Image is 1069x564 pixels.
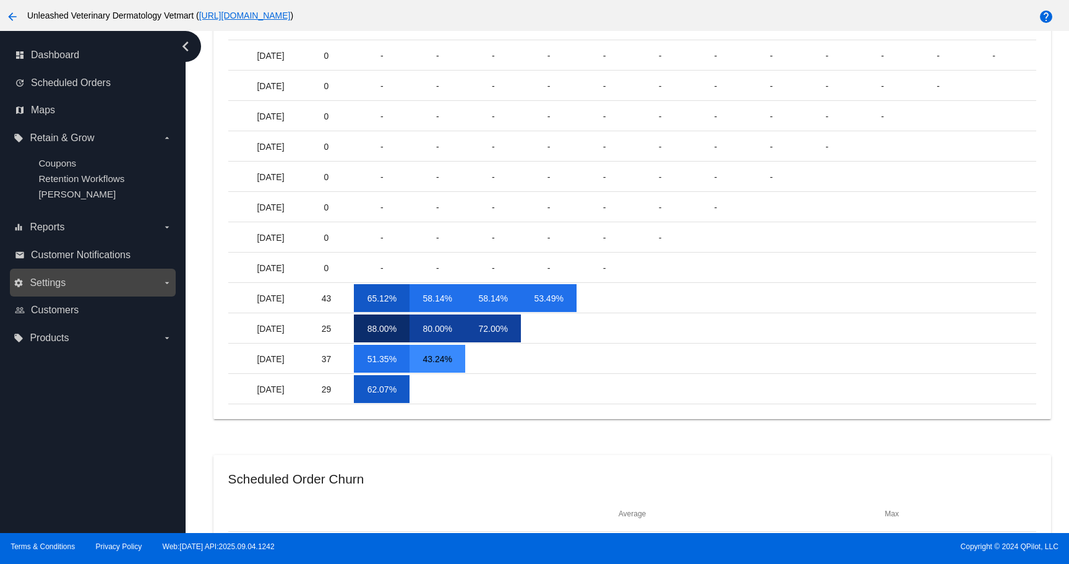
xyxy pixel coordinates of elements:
[465,72,521,100] mat-cell: -
[31,305,79,316] span: Customers
[632,72,688,100] mat-cell: -
[15,300,172,320] a: people_outline Customers
[688,163,744,191] mat-cell: -
[14,278,24,288] i: settings
[243,223,299,251] mat-cell: [DATE]
[243,375,299,403] mat-cell: [DATE]
[31,77,111,89] span: Scheduled Orders
[14,133,24,143] i: local_offer
[354,375,410,403] mat-cell: 62.07%
[410,102,465,130] mat-cell: -
[502,510,762,518] mat-header-cell: Average
[744,41,799,69] mat-cell: -
[465,193,521,221] mat-cell: -
[228,472,364,486] h2: Scheduled Order Churn
[799,41,855,69] mat-cell: -
[298,102,354,130] mat-cell: 0
[15,78,25,88] i: update
[298,223,354,251] mat-cell: 0
[298,41,354,69] mat-cell: 0
[162,133,172,143] i: arrow_drop_down
[298,193,354,221] mat-cell: 0
[521,163,577,191] mat-cell: -
[632,223,688,251] mat-cell: -
[521,254,577,282] mat-cell: -
[11,542,75,551] a: Terms & Conditions
[298,72,354,100] mat-cell: 0
[354,132,410,160] mat-cell: -
[521,72,577,100] mat-cell: -
[632,193,688,221] mat-cell: -
[298,375,354,403] mat-cell: 29
[15,250,25,260] i: email
[298,254,354,282] mat-cell: 0
[632,132,688,160] mat-cell: -
[15,105,25,115] i: map
[243,163,299,191] mat-cell: [DATE]
[762,510,1022,518] mat-header-cell: Max
[31,50,79,61] span: Dashboard
[465,163,521,191] mat-cell: -
[354,193,410,221] mat-cell: -
[410,72,465,100] mat-cell: -
[855,102,911,130] mat-cell: -
[911,72,966,100] mat-cell: -
[243,41,299,69] mat-cell: [DATE]
[243,132,299,160] mat-cell: [DATE]
[744,132,799,160] mat-cell: -
[298,315,354,342] mat-cell: 25
[632,102,688,130] mat-cell: -
[38,158,76,168] span: Coupons
[465,102,521,130] mat-cell: -
[465,41,521,69] mat-cell: -
[298,345,354,373] mat-cell: 37
[298,132,354,160] mat-cell: 0
[577,193,632,221] mat-cell: -
[410,41,465,69] mat-cell: -
[243,193,299,221] mat-cell: [DATE]
[632,163,688,191] mat-cell: -
[38,173,124,184] a: Retention Workflows
[162,278,172,288] i: arrow_drop_down
[465,223,521,251] mat-cell: -
[31,105,55,116] span: Maps
[298,284,354,312] mat-cell: 43
[354,102,410,130] mat-cell: -
[799,102,855,130] mat-cell: -
[410,163,465,191] mat-cell: -
[354,163,410,191] mat-cell: -
[688,102,744,130] mat-cell: -
[354,284,410,312] mat-cell: 65.12%
[744,102,799,130] mat-cell: -
[354,41,410,69] mat-cell: -
[96,542,142,551] a: Privacy Policy
[243,254,299,282] mat-cell: [DATE]
[162,222,172,232] i: arrow_drop_down
[577,163,632,191] mat-cell: -
[521,284,577,312] mat-cell: 53.49%
[688,132,744,160] mat-cell: -
[577,254,632,282] mat-cell: -
[14,333,24,343] i: local_offer
[15,73,172,93] a: update Scheduled Orders
[855,41,911,69] mat-cell: -
[1039,9,1054,24] mat-icon: help
[410,345,465,373] mat-cell: 43.24%
[855,72,911,100] mat-cell: -
[911,41,966,69] mat-cell: -
[243,315,299,342] mat-cell: [DATE]
[966,41,1022,69] mat-cell: -
[410,193,465,221] mat-cell: -
[31,249,131,261] span: Customer Notifications
[410,284,465,312] mat-cell: 58.14%
[799,72,855,100] mat-cell: -
[15,100,172,120] a: map Maps
[410,132,465,160] mat-cell: -
[163,542,275,551] a: Web:[DATE] API:2025.09.04.1242
[38,189,116,199] span: [PERSON_NAME]
[577,132,632,160] mat-cell: -
[577,41,632,69] mat-cell: -
[354,223,410,251] mat-cell: -
[354,254,410,282] mat-cell: -
[410,223,465,251] mat-cell: -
